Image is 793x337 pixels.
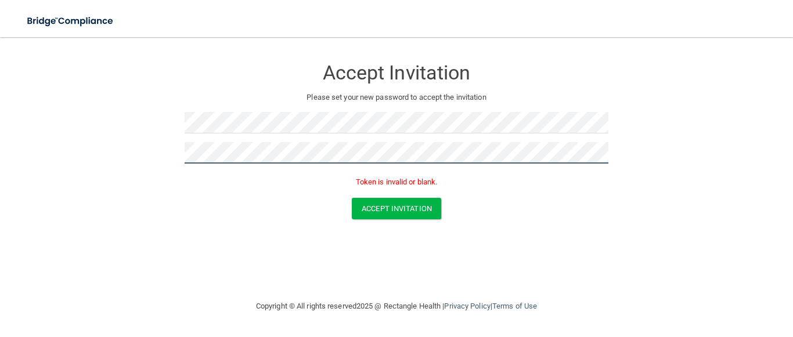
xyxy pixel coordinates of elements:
img: bridge_compliance_login_screen.278c3ca4.svg [17,9,124,33]
button: Accept Invitation [352,198,441,219]
a: Privacy Policy [444,302,490,310]
div: Copyright © All rights reserved 2025 @ Rectangle Health | | [185,288,608,325]
p: Please set your new password to accept the invitation [193,90,600,104]
h3: Accept Invitation [185,62,608,84]
a: Terms of Use [492,302,537,310]
p: Token is invalid or blank. [185,175,608,189]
